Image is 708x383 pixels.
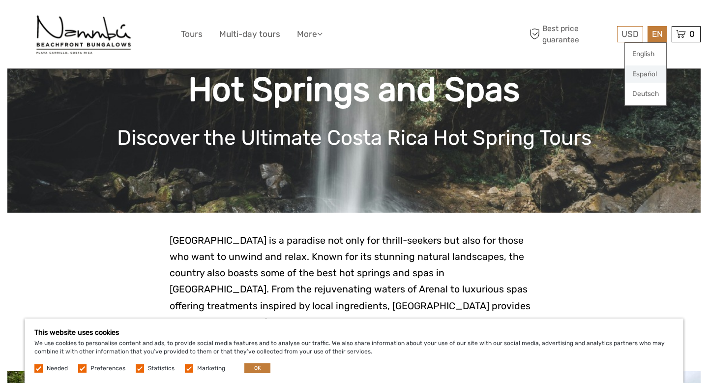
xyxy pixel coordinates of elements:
label: Statistics [148,364,175,373]
div: EN [648,26,667,42]
span: USD [621,29,639,39]
a: Multi-day tours [219,27,280,41]
span: [GEOGRAPHIC_DATA] is a paradise not only for thrill-seekers but also for those who want to unwind... [170,235,538,344]
h1: Hot Springs and Spas [22,70,686,110]
label: Preferences [90,364,125,373]
img: Hotel Nammbú [33,7,134,61]
button: OK [244,363,270,373]
a: More [297,27,323,41]
a: Tours [181,27,203,41]
h1: Discover the Ultimate Costa Rica Hot Spring Tours [22,126,686,150]
div: We use cookies to personalise content and ads, to provide social media features and to analyse ou... [25,319,683,383]
a: Deutsch [625,85,666,103]
span: Best price guarantee [528,23,615,45]
label: Needed [47,364,68,373]
h5: This website uses cookies [34,328,674,337]
a: Español [625,65,666,83]
span: 0 [688,29,696,39]
button: Open LiveChat chat widget [113,15,125,27]
p: We're away right now. Please check back later! [14,17,111,25]
a: English [625,45,666,63]
label: Marketing [197,364,225,373]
